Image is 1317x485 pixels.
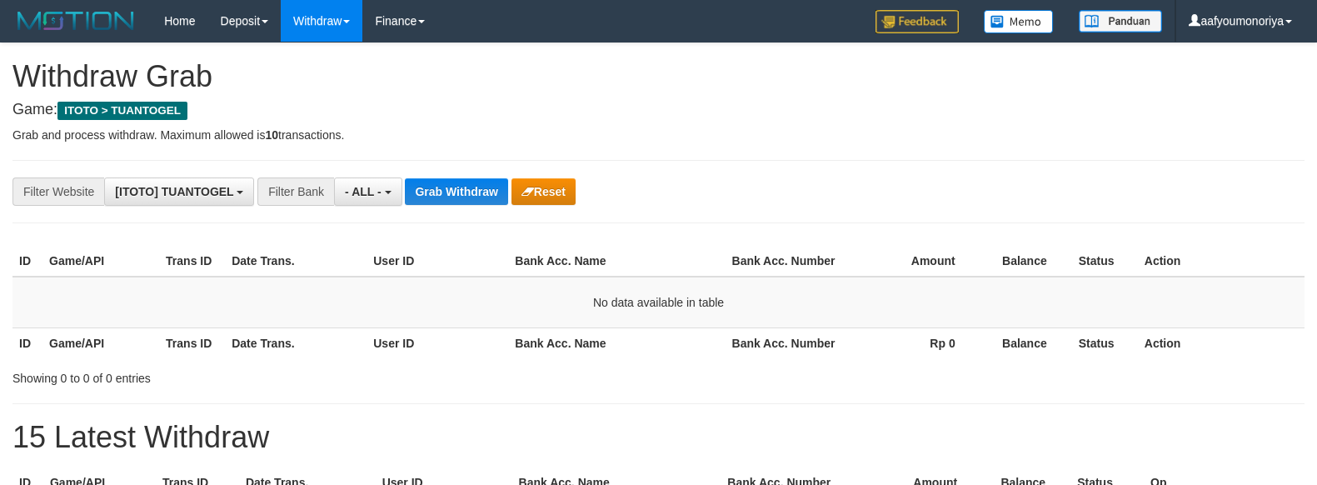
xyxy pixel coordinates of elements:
img: Feedback.jpg [876,10,959,33]
div: Showing 0 to 0 of 0 entries [12,363,536,387]
th: Game/API [42,327,159,358]
th: Amount [842,246,980,277]
th: Bank Acc. Number [726,246,842,277]
th: Bank Acc. Name [508,327,725,358]
button: Reset [511,178,576,205]
th: Rp 0 [842,327,980,358]
h1: 15 Latest Withdraw [12,421,1305,454]
strong: 10 [265,128,278,142]
th: Action [1138,246,1305,277]
th: Date Trans. [225,327,367,358]
th: Status [1072,246,1138,277]
th: Balance [980,327,1072,358]
th: User ID [367,327,508,358]
img: panduan.png [1079,10,1162,32]
th: Trans ID [159,327,225,358]
div: Filter Website [12,177,104,206]
th: Game/API [42,246,159,277]
button: Grab Withdraw [405,178,507,205]
div: Filter Bank [257,177,334,206]
th: Date Trans. [225,246,367,277]
th: ID [12,246,42,277]
th: Action [1138,327,1305,358]
button: - ALL - [334,177,402,206]
h4: Game: [12,102,1305,118]
button: [ITOTO] TUANTOGEL [104,177,254,206]
th: Bank Acc. Name [508,246,725,277]
p: Grab and process withdraw. Maximum allowed is transactions. [12,127,1305,143]
th: User ID [367,246,508,277]
td: No data available in table [12,277,1305,328]
h1: Withdraw Grab [12,60,1305,93]
span: [ITOTO] TUANTOGEL [115,185,233,198]
img: Button%20Memo.svg [984,10,1054,33]
img: MOTION_logo.png [12,8,139,33]
th: ID [12,327,42,358]
span: - ALL - [345,185,382,198]
th: Trans ID [159,246,225,277]
span: ITOTO > TUANTOGEL [57,102,187,120]
th: Bank Acc. Number [726,327,842,358]
th: Balance [980,246,1072,277]
th: Status [1072,327,1138,358]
